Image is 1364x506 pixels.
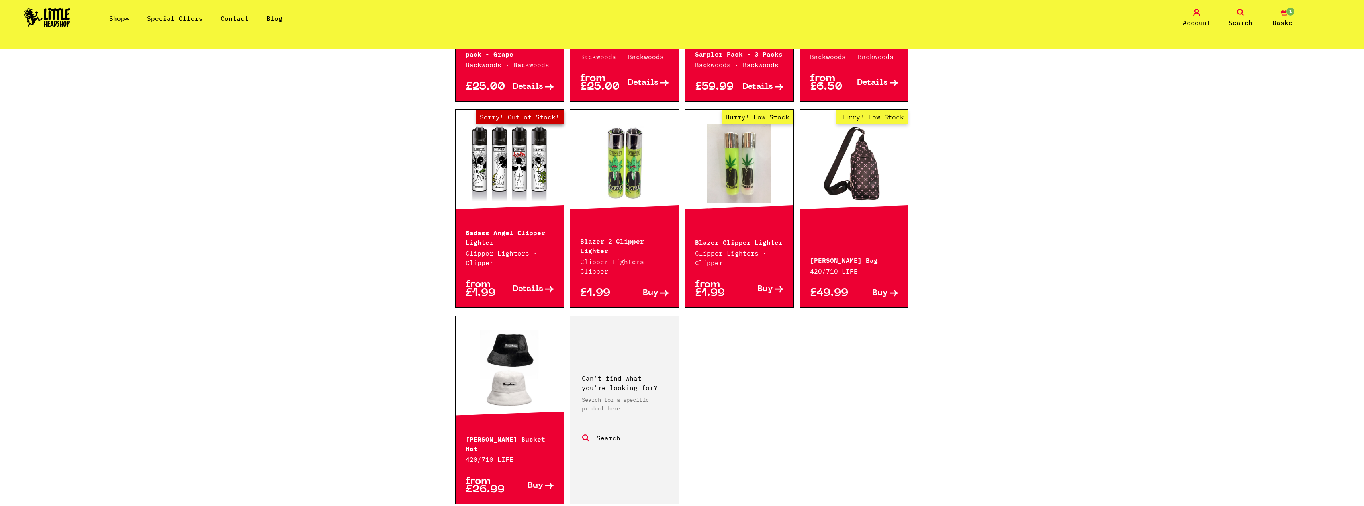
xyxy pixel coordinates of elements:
p: Blazer Clipper Lighter [695,237,783,246]
a: Shop [109,14,129,22]
p: Search for a specific product here [582,395,667,413]
p: from £1.99 [466,281,510,297]
span: Hurry! Low Stock [836,110,908,124]
img: Little Head Shop Logo [24,8,70,27]
p: from £26.99 [466,477,510,494]
p: £49.99 [810,289,854,297]
p: Can't find what you're looking for? [582,373,667,393]
span: Buy [528,482,543,490]
p: 420/710 LIFE [466,455,554,464]
a: Details [739,83,783,91]
a: Hurry! Low Stock [800,124,908,203]
a: Details [509,281,554,297]
span: Account [1183,18,1211,27]
p: Backwoods · Backwoods [695,60,783,70]
span: Basket [1272,18,1296,27]
a: Buy [509,477,554,494]
p: Clipper Lighters · Clipper [695,248,783,268]
span: Details [513,83,543,91]
p: from £6.50 [810,74,854,91]
p: Backwoods · Backwoods [466,60,554,70]
span: Sorry! Out of Stock! [476,110,564,124]
p: Backwoods Cigars 5 pack - Grape [466,39,554,58]
p: [PERSON_NAME] Bucket Hat [466,434,554,453]
a: Hurry! Low Stock [685,124,793,203]
span: 1 [1286,7,1295,16]
p: Clipper Lighters · Clipper [466,248,554,268]
p: Backwoods · Backwoods [810,52,898,61]
p: Backwoods · Backwoods [580,52,669,61]
span: Search [1229,18,1252,27]
a: Special Offers [147,14,203,22]
p: Backwoods Cigars Honey Sampler Pack - 3 Packs [695,39,783,58]
a: Details [854,74,898,91]
input: Search... [596,433,667,443]
span: Buy [757,285,773,293]
a: 1 Basket [1264,9,1304,27]
span: Details [857,79,888,87]
span: Buy [872,289,888,297]
p: 420/710 LIFE [810,266,898,276]
span: Hurry! Low Stock [722,110,793,124]
p: Blazer 2 Clipper Lighter [580,236,669,255]
a: Blog [266,14,282,22]
a: Buy [854,289,898,297]
span: Details [628,79,658,87]
p: Badass Angel Clipper Lighter [466,227,554,246]
a: Buy [739,281,783,297]
a: Contact [221,14,249,22]
p: from £25.00 [580,74,624,91]
p: £59.99 [695,83,739,91]
p: Clipper Lighters · Clipper [580,257,669,276]
a: Buy [624,289,669,297]
a: Details [509,83,554,91]
a: Search [1221,9,1260,27]
span: Details [742,83,773,91]
a: Out of Stock Hurry! Low Stock Sorry! Out of Stock! [456,124,564,203]
p: [PERSON_NAME] Bag [810,255,898,264]
p: £1.99 [580,289,624,297]
p: from £1.99 [695,281,739,297]
a: Details [624,74,669,91]
span: Details [513,285,543,293]
p: £25.00 [466,83,510,91]
span: Buy [643,289,658,297]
